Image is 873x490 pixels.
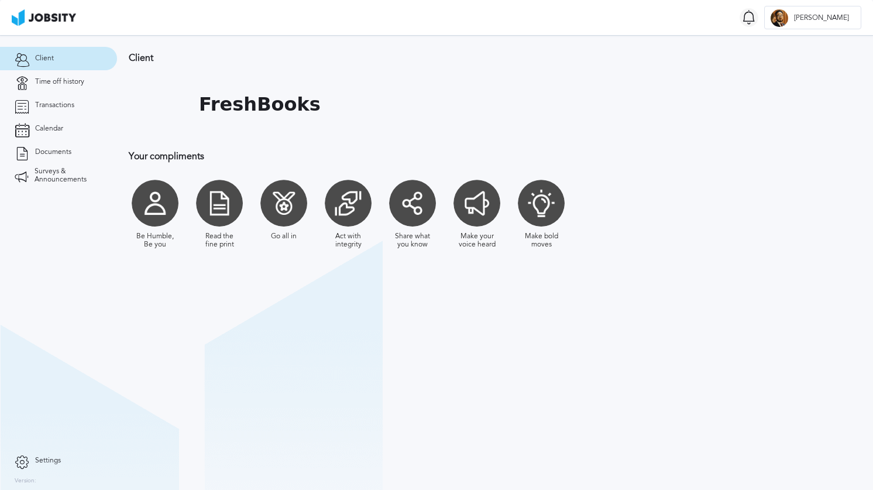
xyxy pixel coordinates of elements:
[35,125,63,133] span: Calendar
[199,232,240,249] div: Read the fine print
[771,9,788,27] div: L
[129,53,764,63] h3: Client
[135,232,176,249] div: Be Humble, Be you
[35,54,54,63] span: Client
[392,232,433,249] div: Share what you know
[35,101,74,109] span: Transactions
[788,14,855,22] span: [PERSON_NAME]
[15,478,36,485] label: Version:
[199,94,321,115] h1: FreshBooks
[35,78,84,86] span: Time off history
[456,232,497,249] div: Make your voice heard
[271,232,297,241] div: Go all in
[521,232,562,249] div: Make bold moves
[764,6,861,29] button: L[PERSON_NAME]
[328,232,369,249] div: Act with integrity
[35,148,71,156] span: Documents
[35,167,102,184] span: Surveys & Announcements
[129,151,764,162] h3: Your compliments
[12,9,76,26] img: ab4bad089aa723f57921c736e9817d99.png
[35,457,61,465] span: Settings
